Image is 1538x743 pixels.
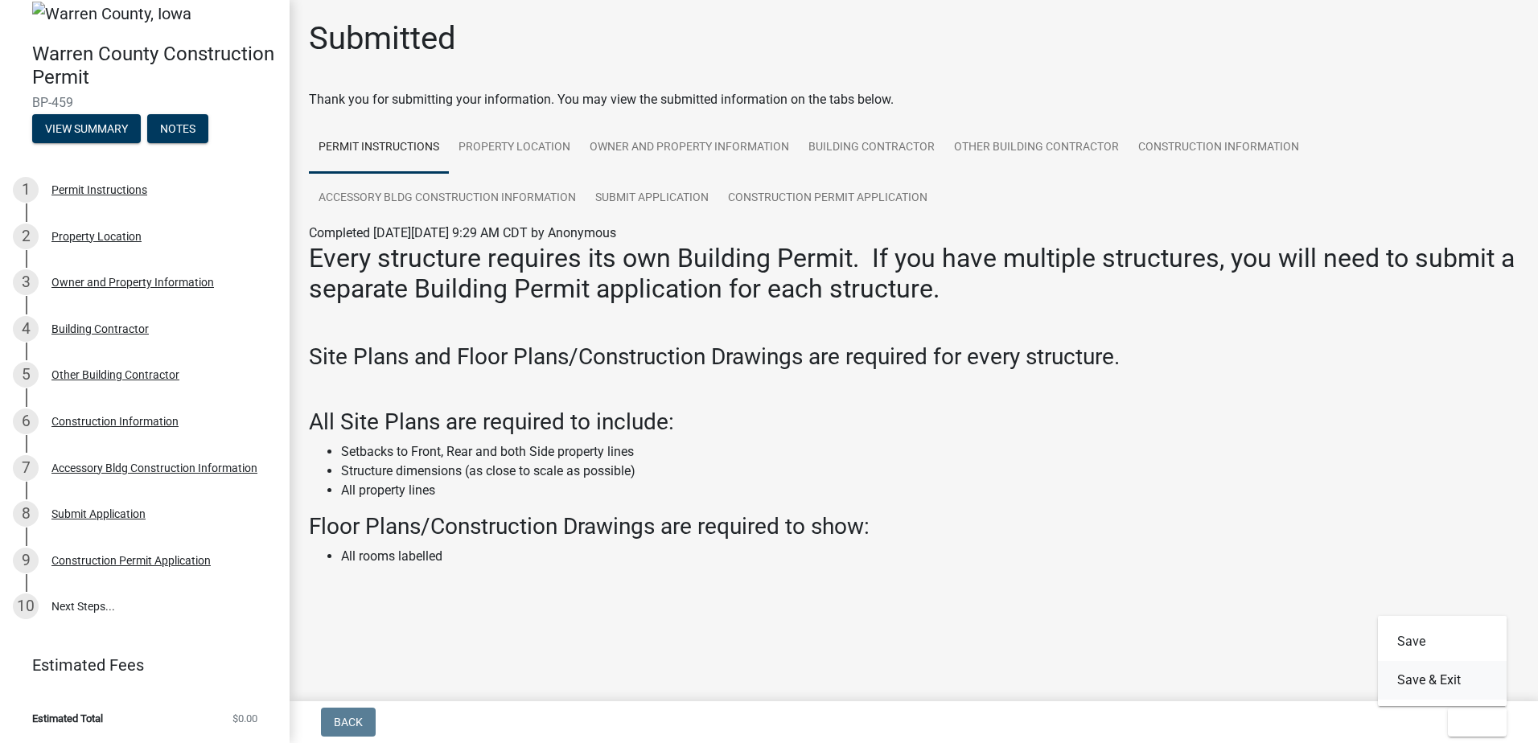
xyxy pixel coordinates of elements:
button: Save [1378,622,1507,661]
li: Setbacks to Front, Rear and both Side property lines [341,442,1519,462]
li: Structure dimensions (as close to scale as possible) [341,462,1519,481]
button: Save & Exit [1378,661,1507,700]
span: Estimated Total [32,713,103,724]
wm-modal-confirm: Summary [32,124,141,137]
div: Permit Instructions [51,184,147,195]
div: Thank you for submitting your information. You may view the submitted information on the tabs below. [309,90,1519,109]
button: View Summary [32,114,141,143]
h3: Site Plans and Floor Plans/Construction Drawings are required for every structure. [309,343,1519,371]
a: Other Building Contractor [944,122,1129,174]
wm-modal-confirm: Notes [147,124,208,137]
a: Accessory Bldg Construction Information [309,173,586,224]
span: $0.00 [232,713,257,724]
span: Completed [DATE][DATE] 9:29 AM CDT by Anonymous [309,225,616,240]
h2: Every structure requires its own Building Permit. If you have multiple structures, you will need ... [309,243,1519,305]
img: Warren County, Iowa [32,2,191,26]
div: Other Building Contractor [51,369,179,380]
div: Owner and Property Information [51,277,214,288]
button: Notes [147,114,208,143]
a: Owner and Property Information [580,122,799,174]
div: Property Location [51,231,142,242]
h3: All Site Plans are required to include: [309,408,1519,436]
div: 9 [13,548,39,573]
div: 5 [13,362,39,388]
span: Back [334,716,363,729]
li: All rooms labelled [341,547,1519,566]
div: Accessory Bldg Construction Information [51,462,257,474]
div: 10 [13,593,39,619]
a: Construction Permit Application [718,173,937,224]
div: Submit Application [51,508,146,519]
a: Permit Instructions [309,122,449,174]
li: All property lines [341,481,1519,500]
a: Submit Application [586,173,718,224]
button: Exit [1448,708,1507,737]
div: Construction Permit Application [51,555,211,566]
div: 8 [13,501,39,527]
span: BP-459 [32,95,257,110]
div: Exit [1378,616,1507,706]
div: 4 [13,316,39,342]
h1: Submitted [309,19,456,58]
h4: Warren County Construction Permit [32,43,277,89]
div: 1 [13,177,39,203]
div: 7 [13,455,39,481]
a: Construction Information [1129,122,1309,174]
div: 6 [13,408,39,434]
a: Estimated Fees [13,649,264,681]
div: 2 [13,224,39,249]
div: 3 [13,269,39,295]
a: Building Contractor [799,122,944,174]
span: Exit [1461,716,1484,729]
div: Building Contractor [51,323,149,335]
button: Back [321,708,376,737]
h3: Floor Plans/Construction Drawings are required to show: [309,513,1519,540]
div: Construction Information [51,416,179,427]
a: Property Location [449,122,580,174]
